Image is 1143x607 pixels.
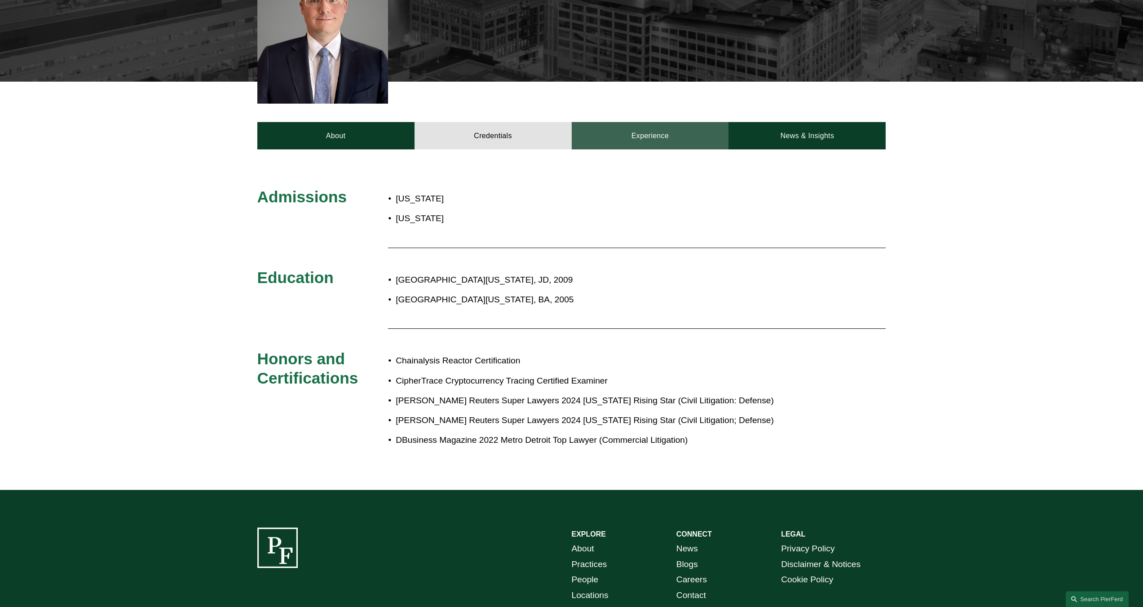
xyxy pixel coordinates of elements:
a: Contact [676,588,706,603]
p: [GEOGRAPHIC_DATA][US_STATE], BA, 2005 [396,292,807,308]
p: [US_STATE] [396,211,624,227]
p: DBusiness Magazine 2022 Metro Detroit Top Lawyer (Commercial Litigation) [396,432,807,448]
a: Cookie Policy [781,572,833,588]
a: Credentials [415,122,572,149]
a: People [572,572,599,588]
a: News [676,541,698,557]
span: Education [257,269,334,286]
a: Search this site [1066,591,1129,607]
a: Privacy Policy [781,541,834,557]
a: About [257,122,415,149]
a: Experience [572,122,729,149]
strong: EXPLORE [572,530,606,538]
strong: CONNECT [676,530,712,538]
a: Blogs [676,557,698,572]
a: Disclaimer & Notices [781,557,861,572]
p: [PERSON_NAME] Reuters Super Lawyers 2024 [US_STATE] Rising Star (Civil Litigation; Defense) [396,413,807,428]
p: [PERSON_NAME] Reuters Super Lawyers 2024 [US_STATE] Rising Star (Civil Litigation: Defense) [396,393,807,409]
a: Locations [572,588,609,603]
a: News & Insights [728,122,886,149]
a: About [572,541,594,557]
a: Practices [572,557,607,572]
span: Admissions [257,188,347,205]
a: Careers [676,572,707,588]
p: CipherTrace Cryptocurrency Tracing Certified Examiner [396,373,807,389]
span: Honors and Certifications [257,350,358,387]
p: [US_STATE] [396,191,624,207]
strong: LEGAL [781,530,805,538]
p: Chainalysis Reactor Certification [396,353,807,369]
p: [GEOGRAPHIC_DATA][US_STATE], JD, 2009 [396,272,807,288]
